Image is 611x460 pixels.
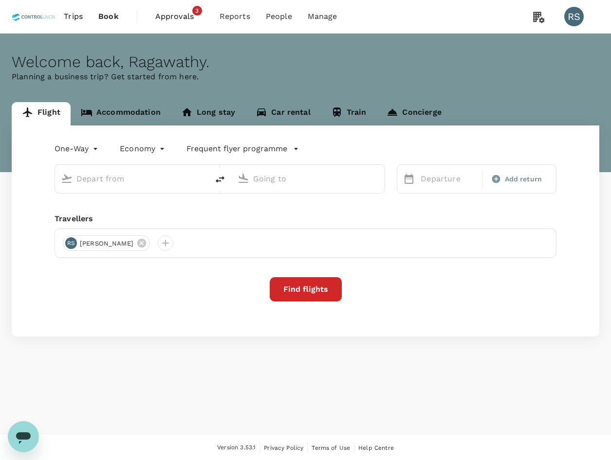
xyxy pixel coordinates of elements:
[202,177,204,179] button: Open
[12,71,599,83] p: Planning a business trip? Get started from here.
[120,141,167,157] div: Economy
[264,442,303,453] a: Privacy Policy
[564,7,584,26] div: RS
[64,11,83,22] span: Trips
[308,11,337,22] span: Manage
[186,143,287,155] p: Frequent flyer programme
[358,442,394,453] a: Help Centre
[71,102,171,125] a: Accommodation
[245,102,321,125] a: Car rental
[358,444,394,451] span: Help Centre
[270,277,342,301] button: Find flights
[55,141,100,157] div: One-Way
[220,11,250,22] span: Reports
[55,213,556,225] div: Travellers
[253,171,365,186] input: Going to
[208,168,232,191] button: delete
[98,11,119,22] span: Book
[312,444,350,451] span: Terms of Use
[12,6,56,27] img: Control Union Malaysia Sdn. Bhd.
[421,173,476,185] p: Departure
[378,177,380,179] button: Open
[321,102,377,125] a: Train
[186,143,299,155] button: Frequent flyer programme
[505,174,542,184] span: Add return
[376,102,451,125] a: Concierge
[12,102,71,125] a: Flight
[12,53,599,71] div: Welcome back , Ragawathy .
[65,237,77,249] div: RS
[171,102,245,125] a: Long stay
[217,443,256,453] span: Version 3.53.1
[74,239,139,248] span: [PERSON_NAME]
[155,11,204,22] span: Approvals
[312,442,350,453] a: Terms of Use
[76,171,188,186] input: Depart from
[8,421,39,452] iframe: Button to launch messaging window
[63,235,150,251] div: RS[PERSON_NAME]
[264,444,303,451] span: Privacy Policy
[266,11,292,22] span: People
[192,6,202,16] span: 3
